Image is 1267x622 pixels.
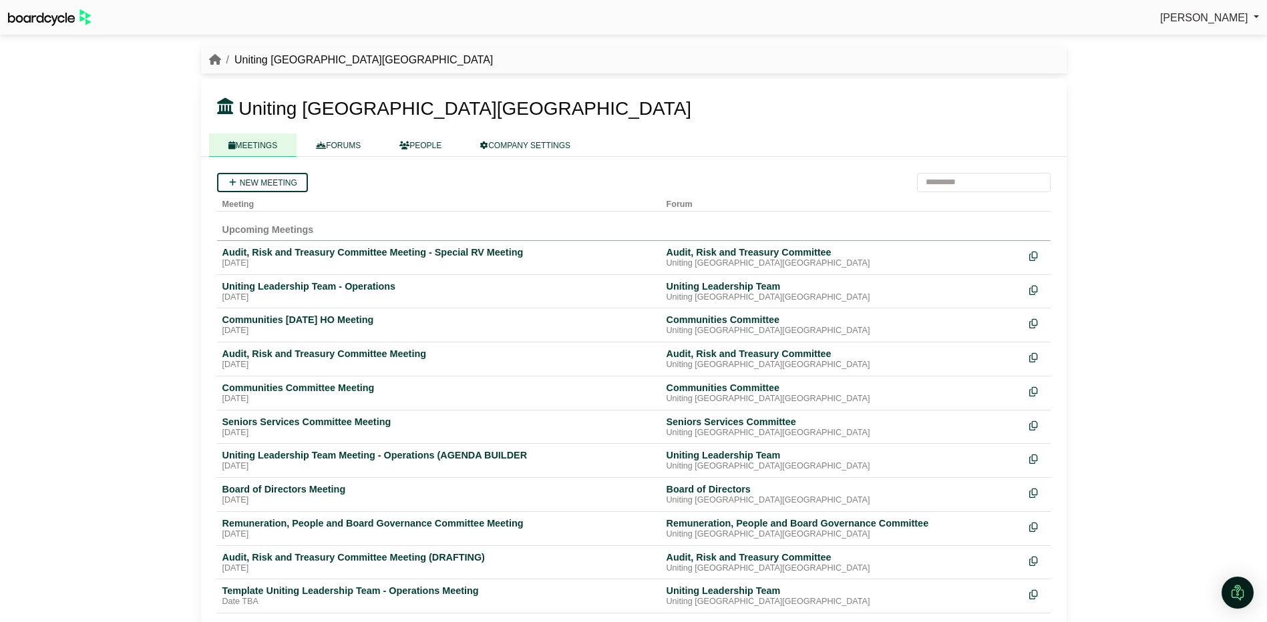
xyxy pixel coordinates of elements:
[222,428,656,438] div: [DATE]
[667,597,1019,607] div: Uniting [GEOGRAPHIC_DATA][GEOGRAPHIC_DATA]
[222,280,656,292] div: Uniting Leadership Team - Operations
[667,314,1019,326] div: Communities Committee
[222,258,656,269] div: [DATE]
[1029,246,1045,264] div: Make a copy
[238,98,691,119] span: Uniting [GEOGRAPHIC_DATA][GEOGRAPHIC_DATA]
[667,382,1019,404] a: Communities Committee Uniting [GEOGRAPHIC_DATA][GEOGRAPHIC_DATA]
[667,563,1019,574] div: Uniting [GEOGRAPHIC_DATA][GEOGRAPHIC_DATA]
[222,280,656,303] a: Uniting Leadership Team - Operations [DATE]
[297,133,380,157] a: FORUMS
[667,483,1019,495] div: Board of Directors
[667,292,1019,303] div: Uniting [GEOGRAPHIC_DATA][GEOGRAPHIC_DATA]
[217,192,661,212] th: Meeting
[8,9,91,26] img: BoardcycleBlackGreen-aaafeed430059cb809a45853b8cf6d952af9d84e6e89e1f1685b34bfd5cb7d64.svg
[222,246,656,269] a: Audit, Risk and Treasury Committee Meeting - Special RV Meeting [DATE]
[222,517,656,540] a: Remuneration, People and Board Governance Committee Meeting [DATE]
[667,551,1019,574] a: Audit, Risk and Treasury Committee Uniting [GEOGRAPHIC_DATA][GEOGRAPHIC_DATA]
[461,133,590,157] a: COMPANY SETTINGS
[1029,449,1045,467] div: Make a copy
[1029,483,1045,501] div: Make a copy
[222,585,656,597] div: Template Uniting Leadership Team - Operations Meeting
[667,246,1019,269] a: Audit, Risk and Treasury Committee Uniting [GEOGRAPHIC_DATA][GEOGRAPHIC_DATA]
[1029,585,1045,603] div: Make a copy
[661,192,1024,212] th: Forum
[667,428,1019,438] div: Uniting [GEOGRAPHIC_DATA][GEOGRAPHIC_DATA]
[667,360,1019,370] div: Uniting [GEOGRAPHIC_DATA][GEOGRAPHIC_DATA]
[667,280,1019,303] a: Uniting Leadership Team Uniting [GEOGRAPHIC_DATA][GEOGRAPHIC_DATA]
[667,348,1019,370] a: Audit, Risk and Treasury Committee Uniting [GEOGRAPHIC_DATA][GEOGRAPHIC_DATA]
[222,292,656,303] div: [DATE]
[667,551,1019,563] div: Audit, Risk and Treasury Committee
[222,382,656,394] div: Communities Committee Meeting
[1222,577,1254,609] div: Open Intercom Messenger
[667,348,1019,360] div: Audit, Risk and Treasury Committee
[222,314,656,326] div: Communities [DATE] HO Meeting
[222,416,656,438] a: Seniors Services Committee Meeting [DATE]
[221,51,494,69] li: Uniting [GEOGRAPHIC_DATA][GEOGRAPHIC_DATA]
[222,314,656,336] a: Communities [DATE] HO Meeting [DATE]
[667,517,1019,529] div: Remuneration, People and Board Governance Committee
[1029,416,1045,434] div: Make a copy
[222,551,656,563] div: Audit, Risk and Treasury Committee Meeting (DRAFTING)
[222,597,656,607] div: Date TBA
[222,394,656,404] div: [DATE]
[222,483,656,495] div: Board of Directors Meeting
[667,326,1019,336] div: Uniting [GEOGRAPHIC_DATA][GEOGRAPHIC_DATA]
[667,416,1019,428] div: Seniors Services Committee
[1029,382,1045,400] div: Make a copy
[667,585,1019,597] div: Uniting Leadership Team
[222,517,656,529] div: Remuneration, People and Board Governance Committee Meeting
[667,394,1019,404] div: Uniting [GEOGRAPHIC_DATA][GEOGRAPHIC_DATA]
[222,551,656,574] a: Audit, Risk and Treasury Committee Meeting (DRAFTING) [DATE]
[380,133,461,157] a: PEOPLE
[222,246,656,258] div: Audit, Risk and Treasury Committee Meeting - Special RV Meeting
[222,529,656,540] div: [DATE]
[667,416,1019,438] a: Seniors Services Committee Uniting [GEOGRAPHIC_DATA][GEOGRAPHIC_DATA]
[1029,280,1045,298] div: Make a copy
[667,517,1019,540] a: Remuneration, People and Board Governance Committee Uniting [GEOGRAPHIC_DATA][GEOGRAPHIC_DATA]
[667,449,1019,472] a: Uniting Leadership Team Uniting [GEOGRAPHIC_DATA][GEOGRAPHIC_DATA]
[667,529,1019,540] div: Uniting [GEOGRAPHIC_DATA][GEOGRAPHIC_DATA]
[1029,517,1045,535] div: Make a copy
[667,461,1019,472] div: Uniting [GEOGRAPHIC_DATA][GEOGRAPHIC_DATA]
[222,449,656,472] a: Uniting Leadership Team Meeting - Operations (AGENDA BUILDER [DATE]
[222,348,656,360] div: Audit, Risk and Treasury Committee Meeting
[209,133,297,157] a: MEETINGS
[222,483,656,506] a: Board of Directors Meeting [DATE]
[222,495,656,506] div: [DATE]
[222,224,314,235] span: Upcoming Meetings
[667,314,1019,336] a: Communities Committee Uniting [GEOGRAPHIC_DATA][GEOGRAPHIC_DATA]
[667,495,1019,506] div: Uniting [GEOGRAPHIC_DATA][GEOGRAPHIC_DATA]
[667,258,1019,269] div: Uniting [GEOGRAPHIC_DATA][GEOGRAPHIC_DATA]
[222,416,656,428] div: Seniors Services Committee Meeting
[1029,348,1045,366] div: Make a copy
[667,246,1019,258] div: Audit, Risk and Treasury Committee
[217,173,308,192] a: New meeting
[222,348,656,370] a: Audit, Risk and Treasury Committee Meeting [DATE]
[667,382,1019,394] div: Communities Committee
[222,461,656,472] div: [DATE]
[667,449,1019,461] div: Uniting Leadership Team
[667,483,1019,506] a: Board of Directors Uniting [GEOGRAPHIC_DATA][GEOGRAPHIC_DATA]
[1029,314,1045,332] div: Make a copy
[667,280,1019,292] div: Uniting Leadership Team
[1029,551,1045,569] div: Make a copy
[1160,9,1259,27] a: [PERSON_NAME]
[222,326,656,336] div: [DATE]
[222,585,656,607] a: Template Uniting Leadership Team - Operations Meeting Date TBA
[209,51,494,69] nav: breadcrumb
[222,360,656,370] div: [DATE]
[222,449,656,461] div: Uniting Leadership Team Meeting - Operations (AGENDA BUILDER
[1160,12,1248,23] span: [PERSON_NAME]
[222,382,656,404] a: Communities Committee Meeting [DATE]
[667,585,1019,607] a: Uniting Leadership Team Uniting [GEOGRAPHIC_DATA][GEOGRAPHIC_DATA]
[222,563,656,574] div: [DATE]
